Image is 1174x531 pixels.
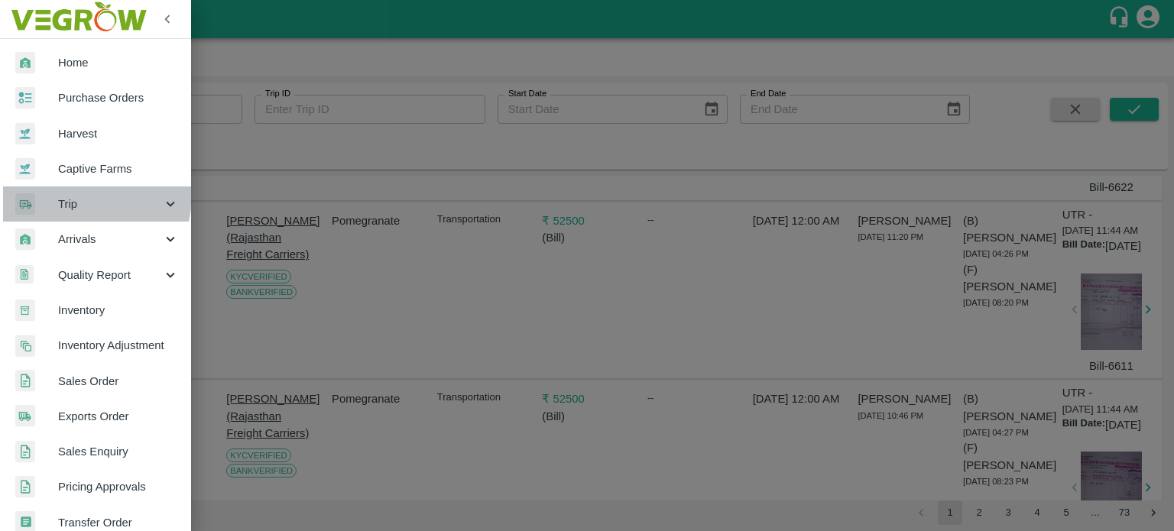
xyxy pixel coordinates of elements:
img: reciept [15,87,35,109]
img: delivery [15,193,35,215]
img: sales [15,441,35,463]
span: Quality Report [58,267,162,283]
img: whInventory [15,299,35,322]
img: shipments [15,405,35,427]
img: whArrival [15,52,35,74]
span: Inventory [58,302,179,319]
span: Purchase Orders [58,89,179,106]
span: Captive Farms [58,160,179,177]
img: sales [15,476,35,498]
span: Transfer Order [58,514,179,531]
span: Exports Order [58,408,179,425]
span: Pricing Approvals [58,478,179,495]
img: sales [15,370,35,392]
img: inventory [15,335,35,357]
img: qualityReport [15,265,34,284]
span: Sales Order [58,373,179,390]
span: Harvest [58,125,179,142]
span: Trip [58,196,162,212]
img: harvest [15,157,35,180]
span: Inventory Adjustment [58,337,179,354]
span: Home [58,54,179,71]
span: Arrivals [58,231,162,248]
img: whArrival [15,228,35,251]
img: harvest [15,122,35,145]
span: Sales Enquiry [58,443,179,460]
